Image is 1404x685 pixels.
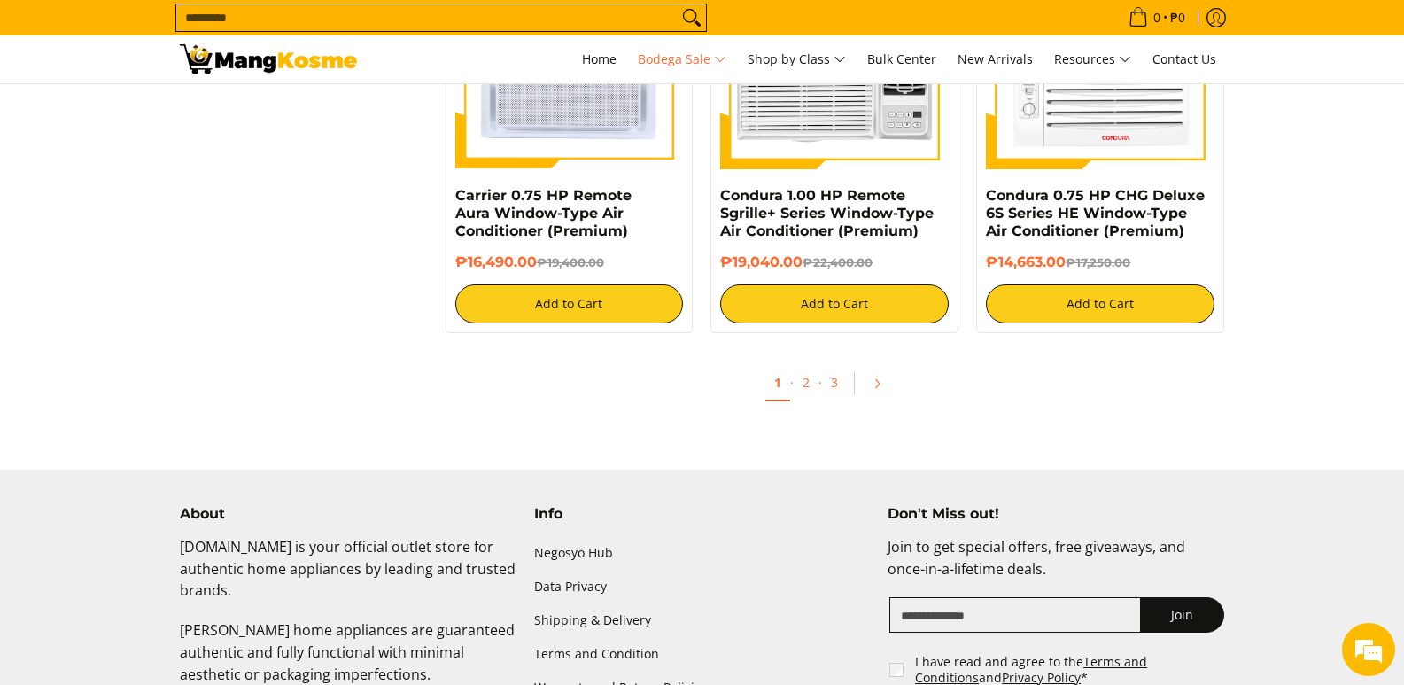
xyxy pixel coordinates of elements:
button: Add to Cart [455,284,684,323]
span: • [1123,8,1191,27]
label: I have read and agree to the and * [915,654,1226,685]
a: New Arrivals [949,35,1042,83]
nav: Main Menu [375,35,1225,83]
a: Resources [1045,35,1140,83]
del: ₱22,400.00 [803,255,873,269]
div: Minimize live chat window [291,9,333,51]
span: ₱0 [1167,12,1188,24]
h6: ₱14,663.00 [986,253,1214,271]
p: [DOMAIN_NAME] is your official outlet store for authentic home appliances by leading and trusted ... [180,536,516,619]
span: 0 [1151,12,1163,24]
a: Carrier 0.75 HP Remote Aura Window-Type Air Conditioner (Premium) [455,187,632,239]
span: Shop by Class [748,49,846,71]
h6: ₱16,490.00 [455,253,684,271]
span: · [818,374,822,391]
h6: ₱19,040.00 [720,253,949,271]
h4: Info [534,505,871,523]
a: 1 [765,365,790,401]
a: Data Privacy [534,570,871,603]
del: ₱17,250.00 [1066,255,1130,269]
a: Condura 1.00 HP Remote Sgrille+ Series Window-Type Air Conditioner (Premium) [720,187,934,239]
a: Negosyo Hub [534,536,871,570]
button: Add to Cart [986,284,1214,323]
a: Terms and Condition [534,637,871,671]
div: Chat with us now [92,99,298,122]
textarea: Type your message and hit 'Enter' [9,484,337,546]
a: Shop by Class [739,35,855,83]
span: Bodega Sale [638,49,726,71]
ul: Pagination [437,360,1234,416]
h4: Don't Miss out! [888,505,1224,523]
a: Bodega Sale [629,35,735,83]
a: Shipping & Delivery [534,603,871,637]
button: Search [678,4,706,31]
span: Contact Us [1152,51,1216,67]
span: Bulk Center [867,51,936,67]
a: Condura 0.75 HP CHG Deluxe 6S Series HE Window-Type Air Conditioner (Premium) [986,187,1205,239]
button: Join [1140,597,1224,633]
p: Join to get special offers, free giveaways, and once-in-a-lifetime deals. [888,536,1224,598]
a: 3 [822,365,847,400]
a: Contact Us [1144,35,1225,83]
span: Home [582,51,617,67]
h4: About [180,505,516,523]
a: Bulk Center [858,35,945,83]
img: Bodega Sale l Mang Kosme: Cost-Efficient &amp; Quality Home Appliances [180,44,357,74]
span: · [790,374,794,391]
a: 2 [794,365,818,400]
span: New Arrivals [958,51,1033,67]
del: ₱19,400.00 [537,255,604,269]
button: Add to Cart [720,284,949,323]
a: Home [573,35,625,83]
span: We're online! [103,223,244,402]
span: Resources [1054,49,1131,71]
